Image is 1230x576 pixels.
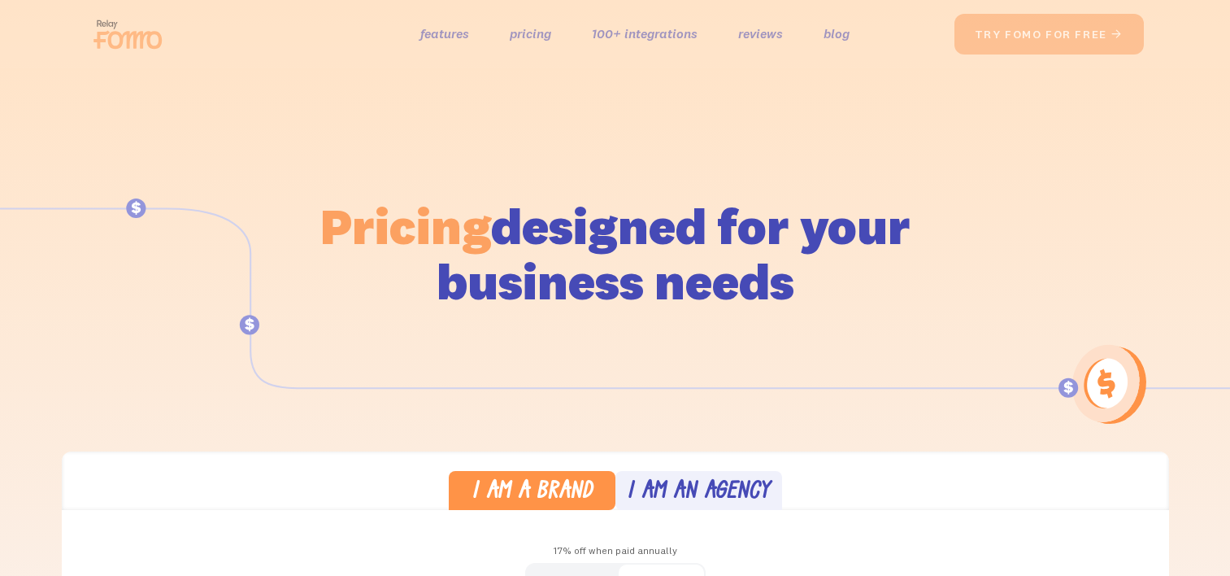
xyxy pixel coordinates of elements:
a: 100+ integrations [592,22,698,46]
a: features [420,22,469,46]
div: I am an agency [627,481,770,504]
span:  [1110,27,1124,41]
a: try fomo for free [954,14,1144,55]
a: reviews [738,22,783,46]
div: 17% off when paid annually [62,539,1169,563]
a: pricing [510,22,551,46]
h1: designed for your business needs [319,199,911,309]
div: I am a brand [472,481,593,504]
a: blog [824,22,850,46]
span: Pricing [320,194,491,257]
